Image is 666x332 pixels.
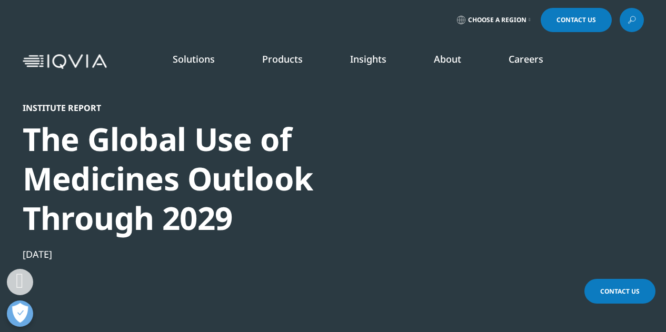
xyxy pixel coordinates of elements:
nav: Primary [111,37,644,86]
button: Open Preferences [7,300,33,327]
div: Institute Report [23,103,384,113]
a: Careers [509,53,543,65]
a: Solutions [173,53,215,65]
div: The Global Use of Medicines Outlook Through 2029 [23,119,384,238]
a: Contact Us [541,8,612,32]
span: Contact Us [600,287,640,296]
span: Choose a Region [468,16,526,24]
a: About [434,53,461,65]
a: Products [262,53,303,65]
img: IQVIA Healthcare Information Technology and Pharma Clinical Research Company [23,54,107,69]
div: [DATE] [23,248,384,260]
span: Contact Us [556,17,596,23]
a: Insights [350,53,386,65]
a: Contact Us [584,279,655,304]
